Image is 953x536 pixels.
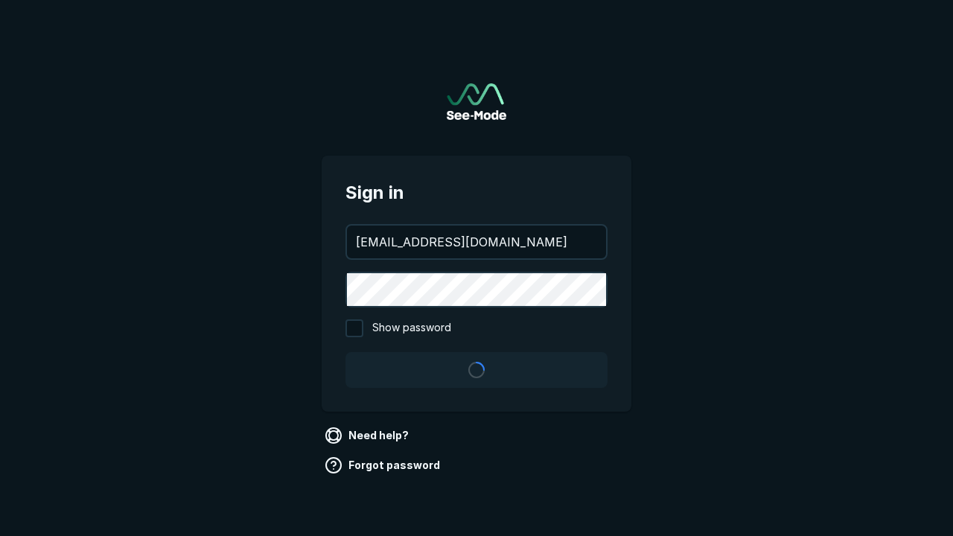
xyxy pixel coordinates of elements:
img: See-Mode Logo [447,83,506,120]
span: Sign in [345,179,608,206]
input: your@email.com [347,226,606,258]
a: Go to sign in [447,83,506,120]
a: Need help? [322,424,415,447]
a: Forgot password [322,453,446,477]
span: Show password [372,319,451,337]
